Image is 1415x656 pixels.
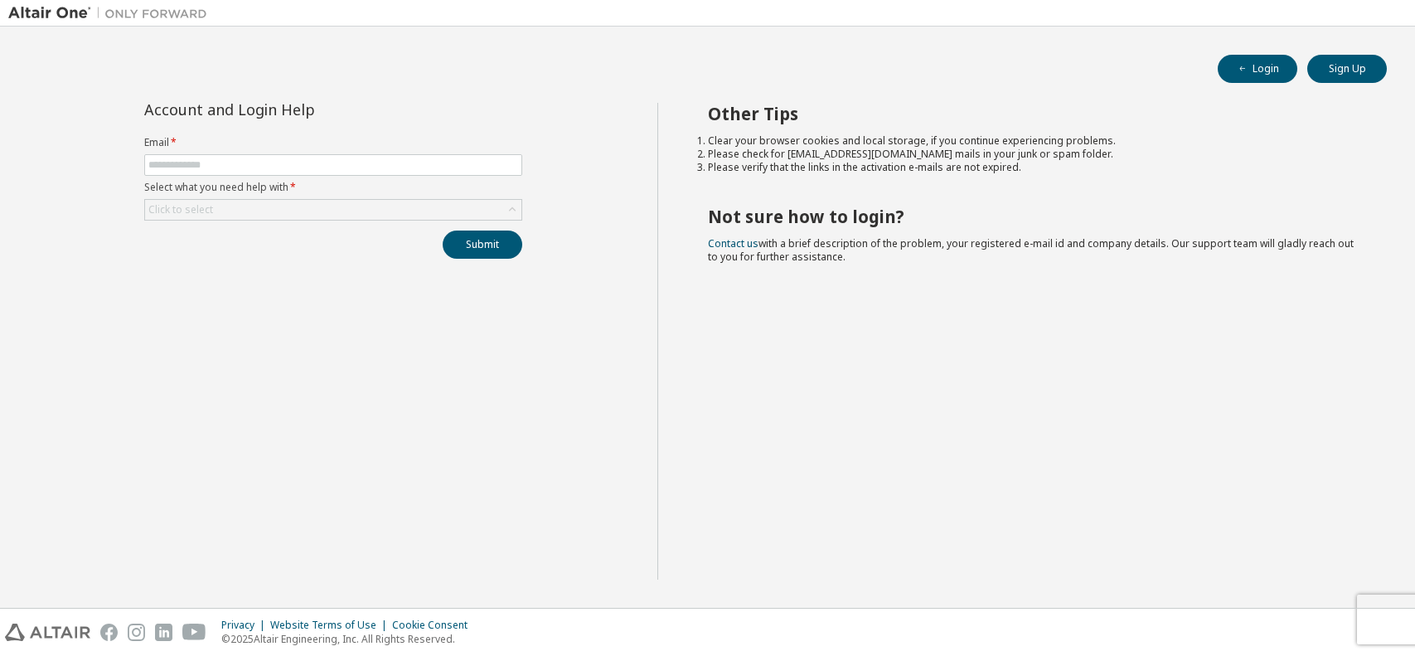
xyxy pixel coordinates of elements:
h2: Other Tips [708,103,1357,124]
li: Please verify that the links in the activation e-mails are not expired. [708,161,1357,174]
div: Website Terms of Use [270,619,392,632]
div: Privacy [221,619,270,632]
button: Login [1218,55,1297,83]
p: © 2025 Altair Engineering, Inc. All Rights Reserved. [221,632,477,646]
div: Cookie Consent [392,619,477,632]
button: Sign Up [1307,55,1387,83]
img: linkedin.svg [155,624,172,641]
img: Altair One [8,5,216,22]
li: Please check for [EMAIL_ADDRESS][DOMAIN_NAME] mails in your junk or spam folder. [708,148,1357,161]
div: Click to select [145,200,521,220]
img: instagram.svg [128,624,145,641]
button: Submit [443,231,522,259]
img: youtube.svg [182,624,206,641]
img: facebook.svg [100,624,118,641]
div: Click to select [148,203,213,216]
img: altair_logo.svg [5,624,90,641]
li: Clear your browser cookies and local storage, if you continue experiencing problems. [708,134,1357,148]
a: Contact us [708,236,758,250]
div: Account and Login Help [144,103,447,116]
h2: Not sure how to login? [708,206,1357,227]
span: with a brief description of the problem, your registered e-mail id and company details. Our suppo... [708,236,1354,264]
label: Email [144,136,522,149]
label: Select what you need help with [144,181,522,194]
